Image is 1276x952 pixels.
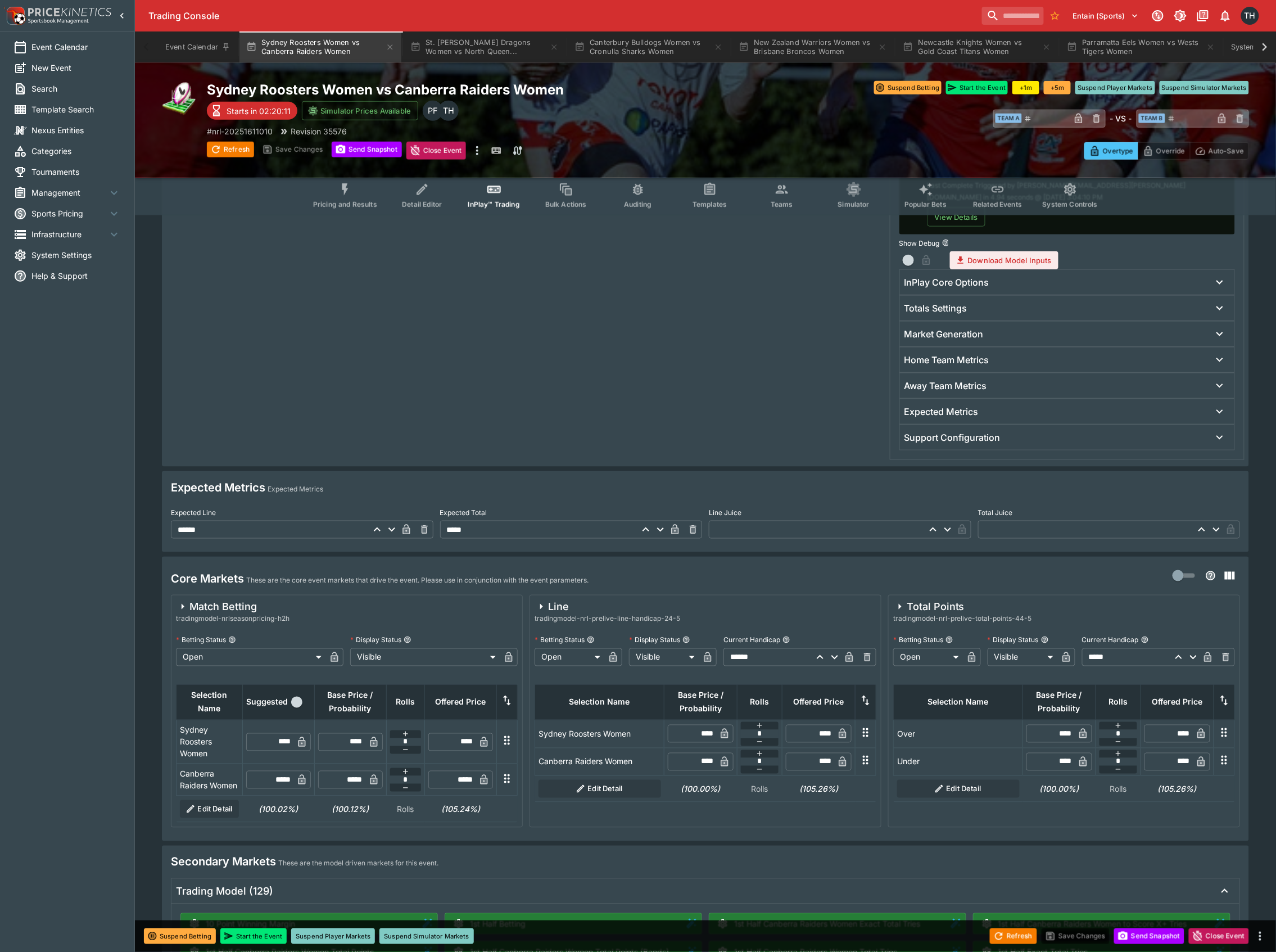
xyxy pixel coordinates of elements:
p: Starts in 02:20:11 [227,105,291,117]
span: Teams [771,200,793,209]
h6: (100.02%) [246,804,311,815]
span: Bulk Actions [545,200,587,209]
div: Todd Henderson [438,101,459,121]
button: +1m [1012,81,1039,94]
label: Expected Total [440,504,703,521]
button: Suspend Simulator Markets [1160,81,1250,94]
h4: Secondary Markets [171,855,276,869]
button: Overtype [1084,142,1138,160]
div: Open [176,648,325,666]
span: Detail Editor [402,200,442,209]
button: more [1254,930,1267,943]
th: Base Price / Probability [314,685,386,720]
p: Overtype [1103,145,1133,157]
button: Show Debug [942,239,950,247]
span: System Controls [1043,200,1098,209]
h6: (100.00%) [668,783,734,795]
span: Event Calendar [31,41,121,53]
span: Sports Pricing [31,207,107,219]
p: Betting Status [176,635,226,645]
td: Sydney Roosters Women [177,720,243,764]
div: Event type filters [304,175,1107,215]
p: Expected Metrics [268,484,323,495]
td: Canberra Raiders Women [535,748,664,775]
h6: Totals Settings [904,303,967,314]
p: Current Handicap [723,635,780,645]
img: PriceKinetics Logo [3,4,26,27]
button: Toggle light/dark mode [1170,6,1191,26]
button: Auto-Save [1190,142,1249,160]
div: Match Betting [176,600,289,613]
button: Current Handicap [782,636,790,644]
div: Visible [988,648,1057,666]
p: Rolls [390,804,422,815]
th: Rolls [386,685,425,720]
th: Selection Name [894,685,1023,720]
span: Templates [693,200,727,209]
p: These are the core event markets that drive the event. Please use in conjunction with the event p... [246,575,589,586]
div: Start From [1084,142,1249,160]
p: Display Status [988,635,1039,645]
td: Canberra Raiders Women [177,764,243,796]
th: Offered Price [1141,685,1214,720]
h6: Market Generation [904,328,984,340]
button: Display Status [404,636,411,644]
button: Notifications [1215,6,1236,26]
p: Revision 35576 [291,125,347,137]
button: Refresh [990,928,1037,944]
button: Close Event [1189,928,1249,944]
button: Display Status [682,636,690,644]
th: Selection Name [535,685,664,720]
button: Newcastle Knights Women vs Gold Coast Titans Women [896,31,1058,63]
span: tradingmodel-nrlseasonpricing-h2h [176,613,289,625]
th: Rolls [1096,685,1141,720]
div: Open [535,648,604,666]
th: Offered Price [425,685,497,720]
button: Betting Status [587,636,595,644]
span: Team A [996,114,1022,123]
p: 1st Half Canberra Raiders Women Exact Total Tries [734,918,920,930]
button: Current Handicap [1141,636,1149,644]
div: Peter Fairgrieve [423,101,443,121]
h6: (100.12%) [318,804,383,815]
button: Refresh [207,142,254,157]
span: InPlay™ Trading [468,200,520,209]
div: Todd Henderson [1241,7,1259,25]
button: Download Model Inputs [950,251,1058,269]
button: Documentation [1193,6,1213,26]
button: Connected to PK [1148,6,1168,26]
label: Expected Line [171,504,433,521]
p: 1st Half Canberra Raiders Women to Score X+ Tries [998,918,1187,930]
button: St. [PERSON_NAME] Dragons Women vs North Queen... [404,31,565,63]
img: PriceKinetics [28,8,111,16]
h6: Home Team Metrics [904,354,989,366]
span: Popular Bets [904,200,947,209]
td: Under [894,748,1023,775]
h2: Copy To Clipboard [207,81,728,98]
button: Suspend Player Markets [1075,81,1155,94]
p: Copy To Clipboard [207,125,273,137]
th: Selection Name [177,685,243,720]
button: Event Calendar [159,31,237,63]
span: Team B [1139,114,1165,123]
span: Pricing and Results [313,200,377,209]
h6: Away Team Metrics [904,380,987,392]
span: Search [31,83,121,94]
span: Categories [31,145,121,157]
p: 10 Point Winning Margin [206,918,295,930]
button: Betting Status [945,636,953,644]
label: Total Juice [978,504,1241,521]
span: Tournaments [31,166,121,178]
h6: InPlay Core Options [904,277,989,288]
div: Open [893,648,963,666]
div: Visible [350,648,500,666]
button: Select Tenant [1066,7,1146,25]
h6: Support Configuration [904,432,1001,444]
img: Sportsbook Management [28,19,89,24]
button: Todd Henderson [1238,3,1263,28]
span: Auditing [624,200,651,209]
button: Betting Status [228,636,236,644]
p: Display Status [629,635,680,645]
th: Offered Price [782,685,856,720]
button: Edit Detail [897,780,1020,798]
